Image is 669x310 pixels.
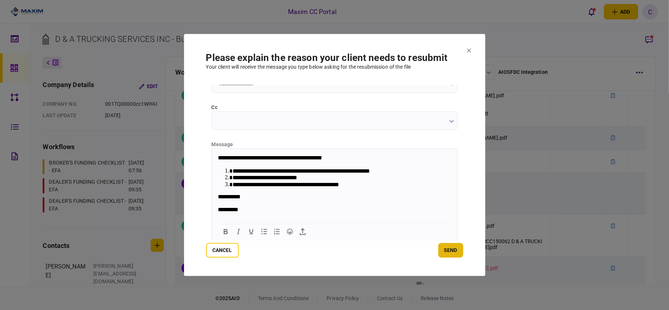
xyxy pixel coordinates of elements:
div: Your client will receive the message you type below asking for the resubmission of the file [206,64,463,71]
input: cc [212,112,458,130]
button: Emojis [284,227,296,237]
button: Bold [219,227,232,237]
button: Underline [245,227,258,237]
div: message [212,141,458,149]
button: Italic [232,227,245,237]
h1: Please explain the reason your client needs to resubmit [206,53,463,64]
button: Bullet list [258,227,270,237]
iframe: Rich Text Area [212,149,457,223]
label: cc [212,104,458,112]
button: send [438,243,463,258]
button: Cancel [206,243,239,258]
button: Numbered list [271,227,283,237]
